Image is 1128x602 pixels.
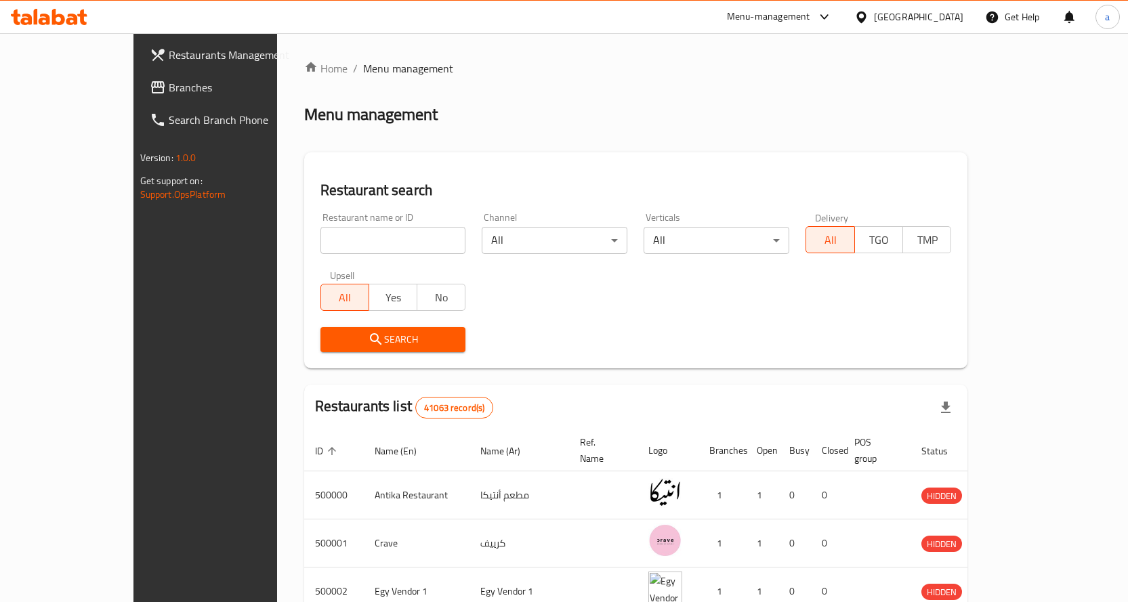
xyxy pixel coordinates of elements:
[580,434,621,467] span: Ref. Name
[469,471,569,519] td: مطعم أنتيكا
[644,227,789,254] div: All
[469,519,569,567] td: كرييف
[860,230,898,250] span: TGO
[648,523,682,557] img: Crave
[638,430,698,471] th: Logo
[169,79,311,95] span: Branches
[369,284,417,311] button: Yes
[140,186,226,203] a: Support.OpsPlatform
[921,443,965,459] span: Status
[815,213,849,222] label: Delivery
[482,227,627,254] div: All
[304,60,348,77] a: Home
[304,471,364,519] td: 500000
[811,471,843,519] td: 0
[423,288,460,307] span: No
[140,172,203,190] span: Get support on:
[139,39,322,71] a: Restaurants Management
[778,519,811,567] td: 0
[140,149,173,167] span: Version:
[315,396,494,418] h2: Restaurants list
[921,584,962,600] span: HIDDEN
[327,288,364,307] span: All
[727,9,810,25] div: Menu-management
[698,519,746,567] td: 1
[363,60,453,77] span: Menu management
[415,397,493,418] div: Total records count
[854,226,903,253] button: TGO
[921,536,962,552] div: HIDDEN
[315,443,341,459] span: ID
[746,519,778,567] td: 1
[169,112,311,128] span: Search Branch Phone
[921,536,962,552] span: HIDDEN
[874,9,963,24] div: [GEOGRAPHIC_DATA]
[929,391,962,424] div: Export file
[854,434,894,467] span: POS group
[375,288,412,307] span: Yes
[902,226,951,253] button: TMP
[648,475,682,509] img: Antika Restaurant
[320,284,369,311] button: All
[417,284,465,311] button: No
[811,519,843,567] td: 0
[353,60,358,77] li: /
[304,519,364,567] td: 500001
[921,584,962,600] div: HIDDEN
[812,230,849,250] span: All
[304,104,438,125] h2: Menu management
[304,60,968,77] nav: breadcrumb
[921,488,962,504] span: HIDDEN
[698,430,746,471] th: Branches
[330,270,355,280] label: Upsell
[320,180,952,200] h2: Restaurant search
[746,430,778,471] th: Open
[778,430,811,471] th: Busy
[375,443,434,459] span: Name (En)
[811,430,843,471] th: Closed
[364,471,469,519] td: Antika Restaurant
[139,71,322,104] a: Branches
[175,149,196,167] span: 1.0.0
[331,331,455,348] span: Search
[908,230,946,250] span: TMP
[320,227,466,254] input: Search for restaurant name or ID..
[480,443,538,459] span: Name (Ar)
[139,104,322,136] a: Search Branch Phone
[778,471,811,519] td: 0
[416,402,493,414] span: 41063 record(s)
[364,519,469,567] td: Crave
[1105,9,1110,24] span: a
[169,47,311,63] span: Restaurants Management
[746,471,778,519] td: 1
[806,226,854,253] button: All
[320,327,466,352] button: Search
[698,471,746,519] td: 1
